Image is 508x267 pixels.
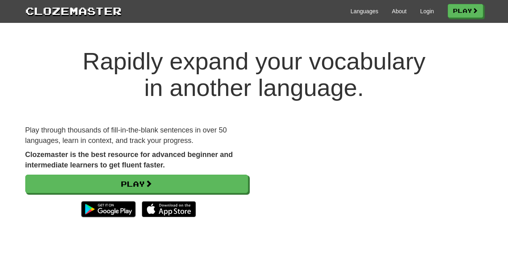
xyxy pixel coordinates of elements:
a: Play [25,175,248,193]
a: Play [448,4,483,18]
a: Login [420,7,434,15]
strong: Clozemaster is the best resource for advanced beginner and intermediate learners to get fluent fa... [25,151,233,169]
img: Get it on Google Play [77,197,139,221]
a: About [392,7,407,15]
p: Play through thousands of fill-in-the-blank sentences in over 50 languages, learn in context, and... [25,125,248,146]
img: Download_on_the_App_Store_Badge_US-UK_135x40-25178aeef6eb6b83b96f5f2d004eda3bffbb37122de64afbaef7... [142,201,196,217]
a: Languages [351,7,378,15]
a: Clozemaster [25,3,122,18]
